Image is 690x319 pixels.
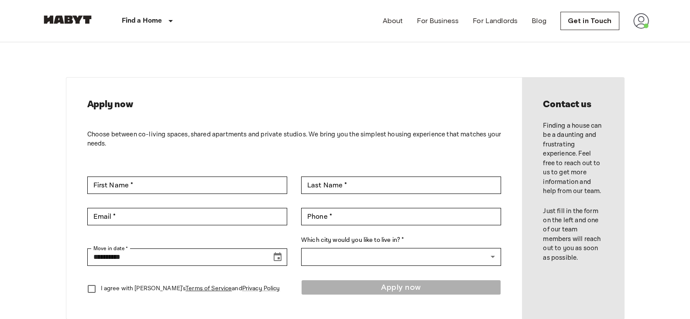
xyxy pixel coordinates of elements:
[383,16,403,26] a: About
[560,12,619,30] a: Get in Touch
[633,13,649,29] img: avatar
[87,98,501,111] h2: Apply now
[101,284,280,293] p: I agree with [PERSON_NAME]'s and
[269,248,286,266] button: Choose date, selected date is Oct 16, 2025
[122,16,162,26] p: Find a Home
[543,207,603,263] p: Just fill in the form on the left and one of our team members will reach out to you as soon as po...
[93,244,128,252] label: Move in date
[87,130,501,149] p: Choose between co-living spaces, shared apartments and private studios. We bring you the simplest...
[532,16,546,26] a: Blog
[543,98,603,111] h2: Contact us
[543,121,603,196] p: Finding a house can be a daunting and frustrating experience. Feel free to reach out to us to get...
[473,16,518,26] a: For Landlords
[41,15,94,24] img: Habyt
[417,16,459,26] a: For Business
[185,285,232,292] a: Terms of Service
[242,285,280,292] a: Privacy Policy
[301,236,501,245] label: Which city would you like to live in? *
